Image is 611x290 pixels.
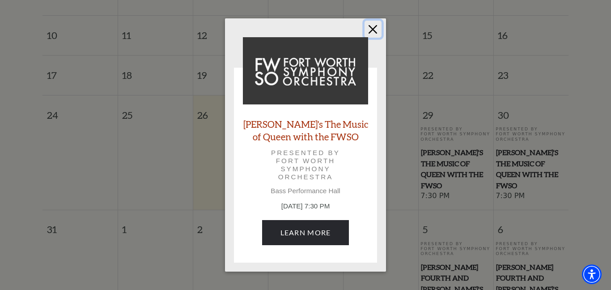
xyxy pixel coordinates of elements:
p: Bass Performance Hall [243,187,368,195]
p: Presented by Fort Worth Symphony Orchestra [255,149,356,182]
button: Close [365,21,382,38]
img: Windborne's The Music of Queen with the FWSO [243,37,368,104]
p: [DATE] 7:30 PM [243,201,368,212]
a: August 30, 7:30 PM Learn More [262,220,349,245]
div: Accessibility Menu [582,264,602,284]
a: [PERSON_NAME]'s The Music of Queen with the FWSO [243,118,368,142]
